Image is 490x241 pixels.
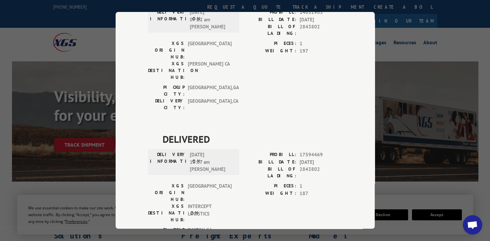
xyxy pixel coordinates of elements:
[245,190,296,197] label: WEIGHT:
[245,166,296,179] label: BILL OF LADING:
[245,9,296,16] label: PROBILL:
[188,98,232,111] span: [GEOGRAPHIC_DATA] , CA
[300,151,342,159] span: 17594469
[148,60,185,81] label: XGS DESTINATION HUB:
[463,215,482,235] div: Open chat
[300,23,342,37] span: 2843802
[300,190,342,197] span: 187
[188,183,232,203] span: [GEOGRAPHIC_DATA]
[188,226,232,240] span: DALTON , GA
[245,16,296,24] label: BILL DATE:
[188,84,232,98] span: [GEOGRAPHIC_DATA] , GA
[148,98,185,111] label: DELIVERY CITY:
[245,183,296,190] label: PIECES:
[190,151,234,173] span: [DATE] 10:07 am [PERSON_NAME]
[188,203,232,223] span: INTERCEPT LOGISTICS
[245,23,296,37] label: BILL OF LADING:
[163,132,342,146] span: DELIVERED
[245,151,296,159] label: PROBILL:
[300,183,342,190] span: 1
[188,40,232,60] span: [GEOGRAPHIC_DATA]
[150,151,187,173] label: DELIVERY INFORMATION:
[300,16,342,24] span: [DATE]
[300,9,342,16] span: 14031903
[188,60,232,81] span: [PERSON_NAME] CA
[245,47,296,55] label: WEIGHT:
[148,183,185,203] label: XGS ORIGIN HUB:
[300,47,342,55] span: 197
[190,9,234,31] span: [DATE] 07:22 am [PERSON_NAME]
[300,40,342,47] span: 1
[245,40,296,47] label: PIECES:
[148,84,185,98] label: PICKUP CITY:
[300,166,342,179] span: 2843802
[245,159,296,166] label: BILL DATE:
[148,40,185,60] label: XGS ORIGIN HUB:
[150,9,187,31] label: DELIVERY INFORMATION:
[300,159,342,166] span: [DATE]
[148,226,185,240] label: PICKUP CITY:
[148,203,185,223] label: XGS DESTINATION HUB:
